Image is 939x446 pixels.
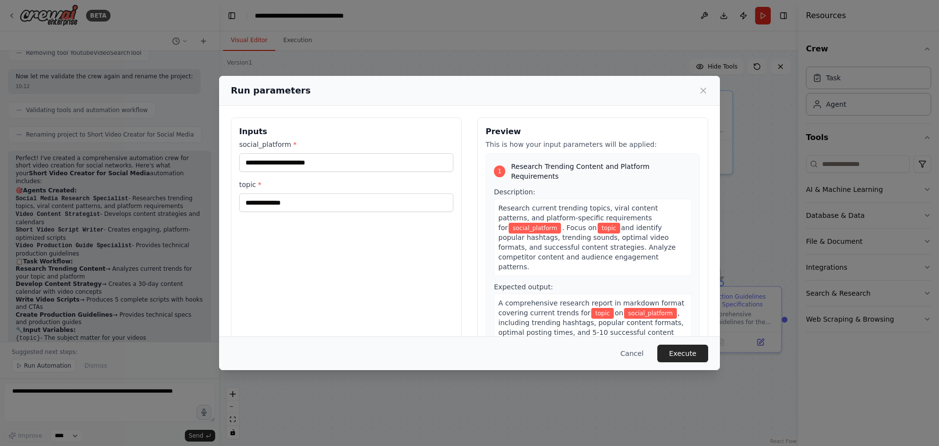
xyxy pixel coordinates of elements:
[494,188,535,196] span: Description:
[486,126,700,138] h3: Preview
[624,308,676,319] span: Variable: social_platform
[613,345,651,362] button: Cancel
[231,84,311,97] h2: Run parameters
[239,140,453,149] label: social_platform
[494,283,553,291] span: Expected output:
[498,299,684,317] span: A comprehensive research report in markdown format covering current trends for
[486,140,700,149] p: This is how your input parameters will be applied:
[494,165,505,177] div: 1
[562,224,597,232] span: . Focus on
[498,204,658,232] span: Research current trending topics, viral content patterns, and platform-specific requirements for
[239,126,453,138] h3: Inputs
[498,224,676,271] span: and identify popular hashtags, trending sounds, optimal video formats, and successful content str...
[239,180,453,189] label: topic
[591,308,614,319] span: Variable: topic
[657,345,708,362] button: Execute
[509,223,561,234] span: Variable: social_platform
[511,162,692,181] span: Research Trending Content and Platform Requirements
[615,309,623,317] span: on
[598,223,620,234] span: Variable: topic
